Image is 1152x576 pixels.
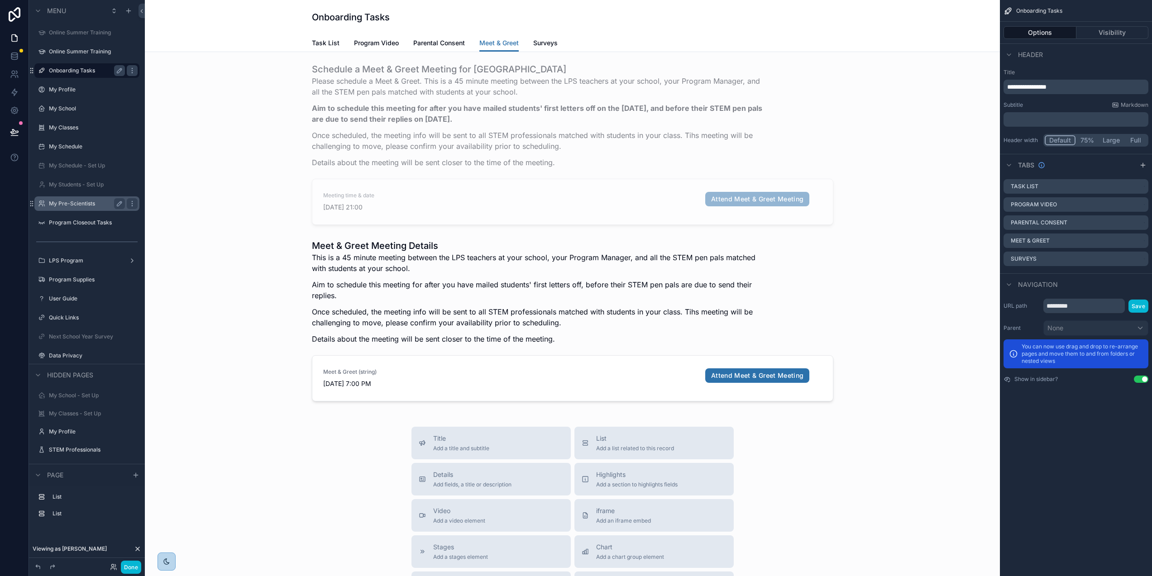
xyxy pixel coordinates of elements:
span: Add an iframe embed [596,517,651,524]
button: Save [1128,300,1148,313]
span: Add a stages element [433,553,488,561]
span: Stages [433,543,488,552]
a: Markdown [1112,101,1148,109]
span: None [1047,324,1063,333]
label: LPS Program [49,257,125,264]
label: My Profile [49,428,138,435]
label: Program Video [1011,201,1057,208]
span: Menu [47,6,66,15]
span: List [596,434,674,443]
label: Data Privacy [49,352,138,359]
span: Add a chart group element [596,553,664,561]
span: Parental Consent [413,38,465,48]
label: My Classes - Set Up [49,410,138,417]
label: Online Summer Training [49,29,138,36]
span: Add a section to highlights fields [596,481,678,488]
span: Hidden pages [47,371,93,380]
span: Chart [596,543,664,552]
span: Surveys [533,38,558,48]
div: scrollable content [29,486,145,530]
div: scrollable content [1004,112,1148,127]
button: VideoAdd a video element [411,499,571,532]
p: You can now use drag and drop to re-arrange pages and move them to and from folders or nested views [1022,343,1143,365]
label: My Schedule - Set Up [49,162,138,169]
label: User Guide [49,295,138,302]
span: Video [433,506,485,515]
button: DetailsAdd fields, a title or description [411,463,571,495]
label: Onboarding Tasks [49,67,121,74]
label: List [53,510,136,517]
a: Program Supplies [49,276,138,283]
button: Visibility [1076,26,1149,39]
button: HighlightsAdd a section to highlights fields [574,463,734,495]
button: None [1043,320,1148,336]
button: TitleAdd a title and subtitle [411,427,571,459]
span: Viewing as [PERSON_NAME] [33,545,107,552]
label: URL path [1004,302,1040,309]
button: Options [1004,26,1076,39]
button: Done [121,561,141,574]
a: Surveys [533,35,558,53]
span: Add a title and subtitle [433,445,489,452]
label: Header width [1004,137,1040,144]
label: My Classes [49,124,138,131]
label: Next School Year Survey [49,333,138,340]
span: Highlights [596,470,678,479]
a: Task List [312,35,339,53]
label: Parent [1004,324,1040,332]
label: List [53,493,136,500]
label: My Profile [49,86,138,93]
label: Meet & Greet [1011,237,1050,244]
span: Program Video [354,38,399,48]
button: 75% [1076,135,1099,145]
label: Parental Consent [1011,219,1067,226]
label: Program Closeout Tasks [49,219,138,226]
span: iframe [596,506,651,515]
span: Add fields, a title or description [433,481,511,488]
label: Subtitle [1004,101,1023,109]
label: Task List [1011,183,1038,190]
label: Quick Links [49,314,138,321]
span: Onboarding Tasks [1016,7,1062,14]
label: STEM Professionals [49,446,138,453]
span: Add a list related to this record [596,445,674,452]
div: scrollable content [1004,80,1148,94]
label: Online Summer Training [49,48,138,55]
button: ListAdd a list related to this record [574,427,734,459]
a: Program Video [354,35,399,53]
span: Task List [312,38,339,48]
label: Surveys [1011,255,1037,262]
a: Parental Consent [413,35,465,53]
button: StagesAdd a stages element [411,535,571,568]
button: Full [1124,135,1147,145]
button: Default [1045,135,1076,145]
span: Details [433,470,511,479]
a: Meet & Greet [479,35,519,52]
span: Page [47,471,63,480]
span: Navigation [1018,280,1058,289]
label: My School [49,105,138,112]
span: Meet & Greet [479,38,519,48]
label: Show in sidebar? [1014,376,1058,383]
label: My Pre-Scientists [49,200,121,207]
label: My School - Set Up [49,392,138,399]
label: My Schedule [49,143,138,150]
button: iframeAdd an iframe embed [574,499,734,532]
